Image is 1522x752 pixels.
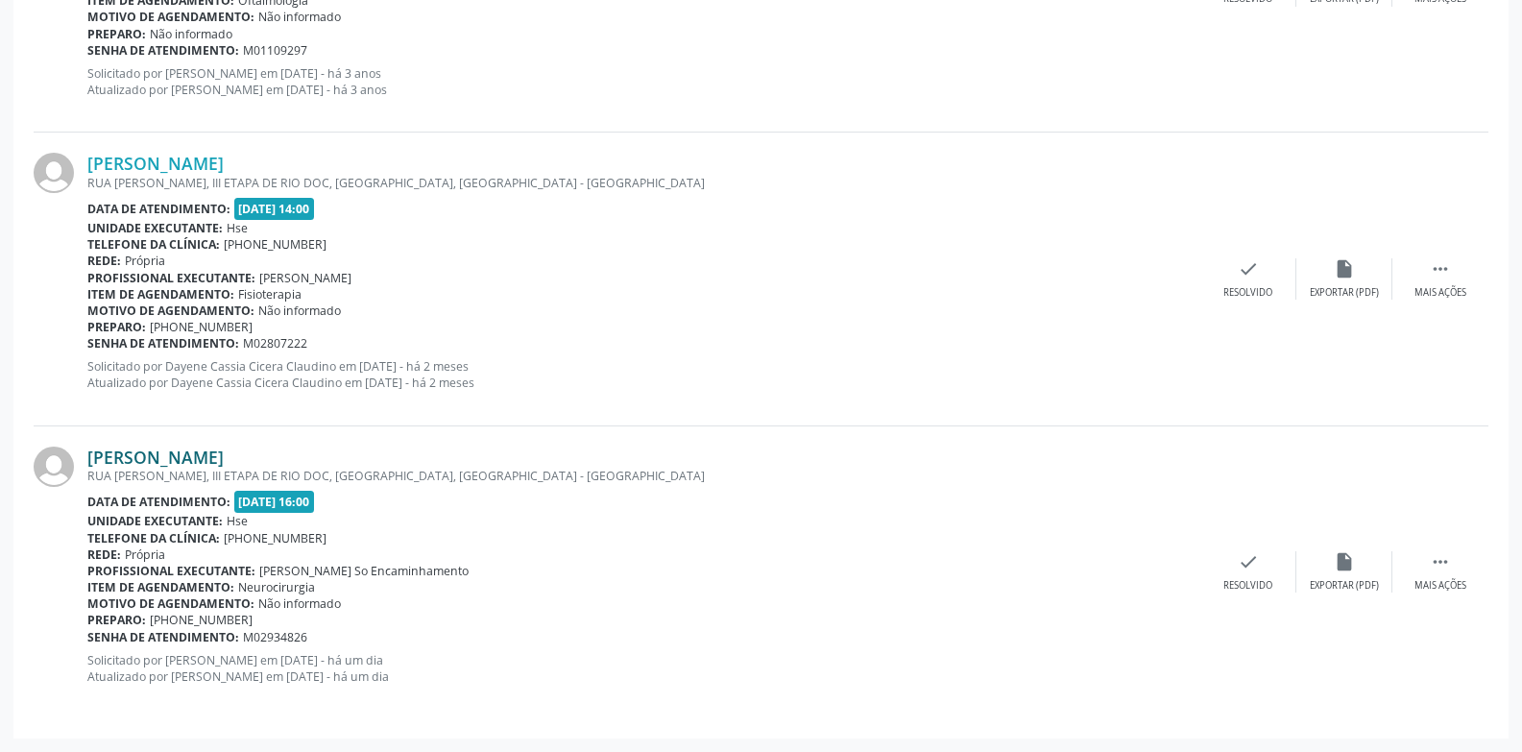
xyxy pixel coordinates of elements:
[87,236,220,253] b: Telefone da clínica:
[87,65,1200,98] p: Solicitado por [PERSON_NAME] em [DATE] - há 3 anos Atualizado por [PERSON_NAME] em [DATE] - há 3 ...
[87,26,146,42] b: Preparo:
[87,42,239,59] b: Senha de atendimento:
[243,335,307,352] span: M02807222
[87,530,220,546] b: Telefone da clínica:
[87,9,254,25] b: Motivo de agendamento:
[87,563,255,579] b: Profissional executante:
[125,253,165,269] span: Própria
[1310,286,1379,300] div: Exportar (PDF)
[258,595,341,612] span: Não informado
[87,201,230,217] b: Data de atendimento:
[243,629,307,645] span: M02934826
[234,491,315,513] span: [DATE] 16:00
[1334,551,1355,572] i: insert_drive_file
[224,236,326,253] span: [PHONE_NUMBER]
[87,175,1200,191] div: RUA [PERSON_NAME], III ETAPA DE RIO DOC, [GEOGRAPHIC_DATA], [GEOGRAPHIC_DATA] - [GEOGRAPHIC_DATA]
[1414,579,1466,593] div: Mais ações
[234,198,315,220] span: [DATE] 14:00
[1414,286,1466,300] div: Mais ações
[1238,258,1259,279] i: check
[34,153,74,193] img: img
[87,612,146,628] b: Preparo:
[87,447,224,468] a: [PERSON_NAME]
[258,303,341,319] span: Não informado
[87,595,254,612] b: Motivo de agendamento:
[87,303,254,319] b: Motivo de agendamento:
[87,358,1200,391] p: Solicitado por Dayene Cassia Cicera Claudino em [DATE] - há 2 meses Atualizado por Dayene Cassia ...
[1223,579,1272,593] div: Resolvido
[150,612,253,628] span: [PHONE_NUMBER]
[87,629,239,645] b: Senha de atendimento:
[259,270,351,286] span: [PERSON_NAME]
[87,468,1200,484] div: RUA [PERSON_NAME], III ETAPA DE RIO DOC, [GEOGRAPHIC_DATA], [GEOGRAPHIC_DATA] - [GEOGRAPHIC_DATA]
[224,530,326,546] span: [PHONE_NUMBER]
[87,513,223,529] b: Unidade executante:
[243,42,307,59] span: M01109297
[150,319,253,335] span: [PHONE_NUMBER]
[150,26,232,42] span: Não informado
[1334,258,1355,279] i: insert_drive_file
[87,153,224,174] a: [PERSON_NAME]
[238,579,315,595] span: Neurocirurgia
[258,9,341,25] span: Não informado
[87,335,239,352] b: Senha de atendimento:
[87,546,121,563] b: Rede:
[1223,286,1272,300] div: Resolvido
[1430,258,1451,279] i: 
[87,319,146,335] b: Preparo:
[238,286,302,303] span: Fisioterapia
[259,563,469,579] span: [PERSON_NAME] So Encaminhamento
[227,220,248,236] span: Hse
[34,447,74,487] img: img
[1310,579,1379,593] div: Exportar (PDF)
[87,253,121,269] b: Rede:
[87,652,1200,685] p: Solicitado por [PERSON_NAME] em [DATE] - há um dia Atualizado por [PERSON_NAME] em [DATE] - há um...
[1238,551,1259,572] i: check
[1430,551,1451,572] i: 
[125,546,165,563] span: Própria
[227,513,248,529] span: Hse
[87,286,234,303] b: Item de agendamento:
[87,220,223,236] b: Unidade executante:
[87,579,234,595] b: Item de agendamento:
[87,270,255,286] b: Profissional executante:
[87,494,230,510] b: Data de atendimento:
